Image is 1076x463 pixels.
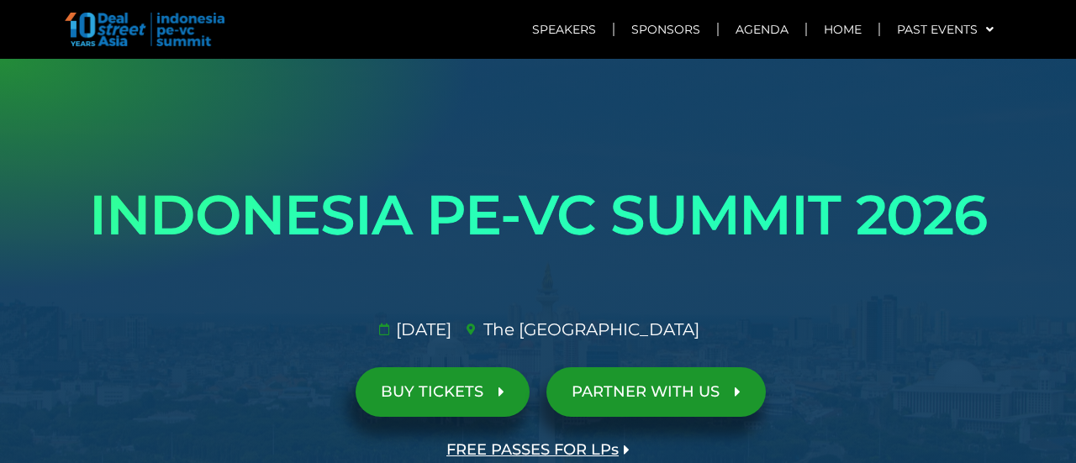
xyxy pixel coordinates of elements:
[515,10,613,49] a: Speakers
[392,317,451,342] span: [DATE]​
[572,384,720,400] span: PARTNER WITH US
[381,384,483,400] span: BUY TICKETS
[807,10,878,49] a: Home
[546,367,766,417] a: PARTNER WITH US
[880,10,1010,49] a: Past Events
[719,10,805,49] a: Agenda
[356,367,530,417] a: BUY TICKETS
[446,442,619,458] span: FREE PASSES FOR LPs
[67,168,1009,262] h1: INDONESIA PE-VC SUMMIT 2026
[479,317,699,342] span: The [GEOGRAPHIC_DATA]​
[614,10,717,49] a: Sponsors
